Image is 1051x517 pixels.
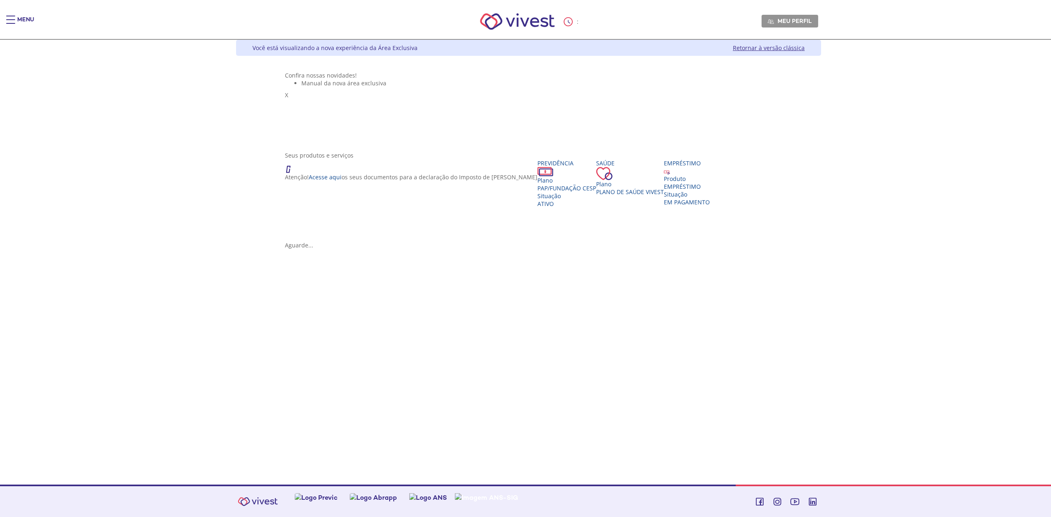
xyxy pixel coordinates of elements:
[409,493,447,502] img: Logo ANS
[762,15,818,27] a: Meu perfil
[537,159,596,167] div: Previdência
[471,4,564,39] img: Vivest
[285,151,773,159] div: Seus produtos e serviços
[301,79,386,87] span: Manual da nova área exclusiva
[596,167,613,180] img: ico_coracao.png
[564,17,580,26] div: :
[455,493,518,502] img: Imagem ANS-SIG
[285,91,288,99] span: X
[664,159,710,167] div: Empréstimo
[285,159,299,173] img: ico_atencao.png
[17,16,34,32] div: Menu
[537,200,554,208] span: Ativo
[537,167,553,176] img: ico_dinheiro.png
[664,198,710,206] span: EM PAGAMENTO
[230,40,821,485] div: Vivest
[537,176,596,184] div: Plano
[285,257,773,407] section: <span lang="en" dir="ltr">IFrameProdutos</span>
[537,159,596,208] a: Previdência PlanoPAP/Fundação CESP SituaçãoAtivo
[733,44,805,52] a: Retornar à versão clássica
[285,71,773,143] section: <span lang="pt-BR" dir="ltr">Visualizador do Conteúdo da Web</span> 1
[664,190,710,198] div: Situação
[285,151,773,249] section: <span lang="en" dir="ltr">ProdutosCard</span>
[285,257,773,405] iframe: Iframe
[664,169,670,175] img: ico_emprestimo.svg
[537,192,596,200] div: Situação
[537,184,596,192] span: PAP/Fundação CESP
[285,173,537,181] p: Atenção! os seus documentos para a declaração do Imposto de [PERSON_NAME]
[350,493,397,502] img: Logo Abrapp
[596,188,664,196] span: Plano de Saúde VIVEST
[596,159,664,167] div: Saúde
[295,493,337,502] img: Logo Previc
[285,71,773,79] div: Confira nossas novidades!
[596,180,664,188] div: Plano
[309,173,342,181] a: Acesse aqui
[768,18,774,25] img: Meu perfil
[664,175,710,183] div: Produto
[233,492,282,511] img: Vivest
[596,159,664,196] a: Saúde PlanoPlano de Saúde VIVEST
[664,183,710,190] div: EMPRÉSTIMO
[252,44,418,52] div: Você está visualizando a nova experiência da Área Exclusiva
[285,241,773,249] div: Aguarde...
[778,17,812,25] span: Meu perfil
[664,159,710,206] a: Empréstimo Produto EMPRÉSTIMO Situação EM PAGAMENTO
